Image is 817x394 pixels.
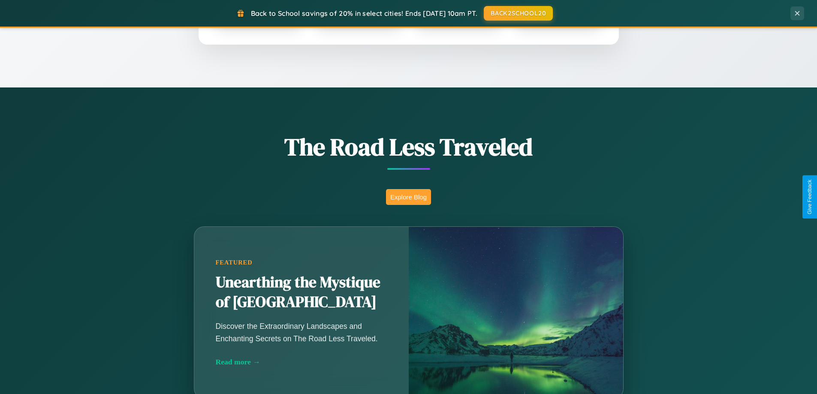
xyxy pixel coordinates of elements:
[386,189,431,205] button: Explore Blog
[216,273,387,312] h2: Unearthing the Mystique of [GEOGRAPHIC_DATA]
[216,259,387,266] div: Featured
[216,320,387,344] p: Discover the Extraordinary Landscapes and Enchanting Secrets on The Road Less Traveled.
[484,6,553,21] button: BACK2SCHOOL20
[216,358,387,367] div: Read more →
[251,9,477,18] span: Back to School savings of 20% in select cities! Ends [DATE] 10am PT.
[807,180,813,214] div: Give Feedback
[151,130,666,163] h1: The Road Less Traveled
